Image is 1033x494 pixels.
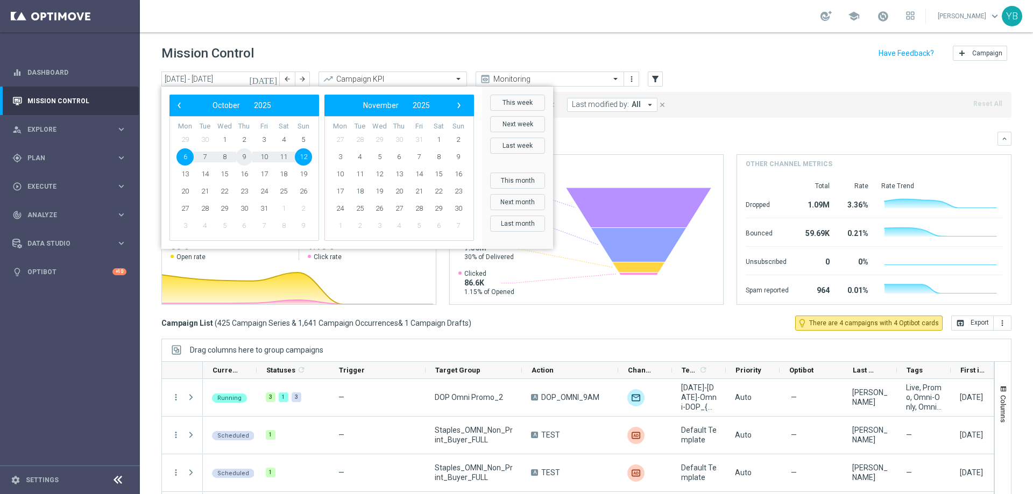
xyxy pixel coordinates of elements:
[791,392,797,402] span: —
[12,210,22,220] i: track_changes
[735,431,752,439] span: Auto
[27,183,116,190] span: Execute
[802,281,830,298] div: 964
[12,125,127,134] button: person_search Explore keyboard_arrow_right
[12,125,22,134] i: person_search
[853,366,879,374] span: Last Modified By
[292,392,301,402] div: 3
[299,75,306,83] i: arrow_forward
[275,200,292,217] span: 1
[27,126,116,133] span: Explore
[266,366,295,374] span: Statuses
[843,281,868,298] div: 0.01%
[951,316,994,331] button: open_in_browser Export
[295,131,312,148] span: 5
[295,71,310,87] button: arrow_forward
[12,97,127,105] div: Mission Control
[998,319,1007,327] i: more_vert
[161,87,553,249] bs-daterangepicker-container: calendar
[217,318,398,328] span: 425 Campaign Series & 1,641 Campaign Occurrences
[681,425,717,445] span: Default Template
[626,73,637,85] button: more_vert
[405,318,469,328] span: 1 Campaign Drafts
[958,49,966,58] i: add
[735,366,761,374] span: Priority
[295,166,312,183] span: 19
[295,148,312,166] span: 12
[27,58,126,87] a: Dashboard
[256,217,273,234] span: 7
[791,430,797,440] span: —
[450,166,467,183] span: 16
[171,430,181,440] button: more_vert
[212,392,247,403] colored-tag: Running
[331,217,349,234] span: 1
[746,195,789,212] div: Dropped
[338,431,344,439] span: —
[314,253,342,261] span: Click rate
[951,318,1011,327] multiple-options-button: Export to CSV
[196,183,214,200] span: 21
[450,148,467,166] span: 9
[279,392,288,402] div: 1
[648,71,663,87] button: filter_alt
[12,153,116,163] div: Plan
[274,122,294,131] th: weekday
[12,58,126,87] div: Dashboard
[390,122,409,131] th: weekday
[216,200,233,217] span: 29
[906,383,942,412] span: Live, Promo, Omni-Only, Omni-Retail, Omni-Dotcom, owner-dotcom-promo, Omni, DOP, omni
[319,71,467,87] ng-select: Campaign KPI
[27,87,126,115] a: Mission Control
[682,366,697,374] span: Templates
[960,430,983,440] div: 07 Oct 2025, Tuesday
[797,318,807,328] i: lightbulb_outline
[999,395,1008,423] span: Columns
[26,477,59,483] a: Settings
[254,101,271,110] span: 2025
[12,211,127,219] button: track_changes Analyze keyboard_arrow_right
[409,122,429,131] th: weekday
[12,239,127,248] div: Data Studio keyboard_arrow_right
[217,395,242,402] span: Running
[1001,135,1008,142] i: keyboard_arrow_down
[171,392,181,402] button: more_vert
[330,122,350,131] th: weekday
[327,98,466,112] bs-datepicker-navigation-view: ​ ​ ​
[27,257,112,286] a: Optibot
[450,200,467,217] span: 30
[256,183,273,200] span: 24
[216,166,233,183] span: 15
[236,200,253,217] span: 30
[490,138,545,154] button: Last week
[236,183,253,200] span: 23
[176,183,194,200] span: 20
[196,217,214,234] span: 4
[196,200,214,217] span: 28
[476,71,624,87] ng-select: Monitoring
[371,148,388,166] span: 5
[627,389,645,406] div: Optimail
[216,131,233,148] span: 1
[531,394,538,400] span: A
[280,71,295,87] button: arrow_back
[12,182,116,191] div: Execute
[391,217,408,234] span: 4
[215,122,235,131] th: weekday
[116,124,126,134] i: keyboard_arrow_right
[12,257,126,286] div: Optibot
[12,68,127,77] button: equalizer Dashboard
[275,131,292,148] span: 4
[789,366,813,374] span: Optibot
[541,392,599,402] span: DOP_OMNI_9AM
[650,74,660,84] i: filter_alt
[295,183,312,200] span: 26
[12,87,126,115] div: Mission Control
[12,154,127,162] div: gps_fixed Plan keyboard_arrow_right
[490,95,545,111] button: This week
[161,71,280,87] input: Select date range
[843,195,868,212] div: 3.36%
[1002,6,1022,26] div: YB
